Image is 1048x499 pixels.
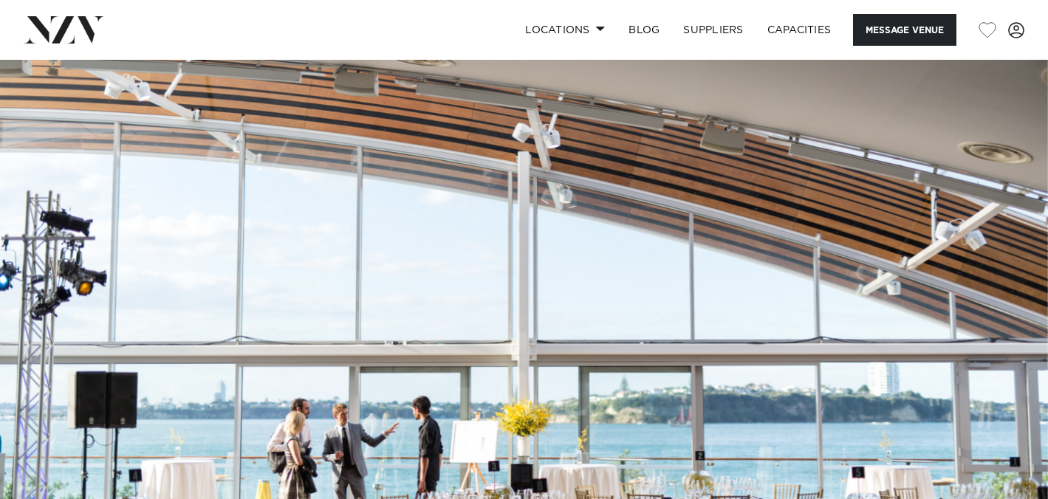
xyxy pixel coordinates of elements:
img: nzv-logo.png [24,16,104,43]
a: Capacities [756,14,843,46]
a: Locations [513,14,617,46]
a: SUPPLIERS [671,14,755,46]
a: BLOG [617,14,671,46]
button: Message Venue [853,14,956,46]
